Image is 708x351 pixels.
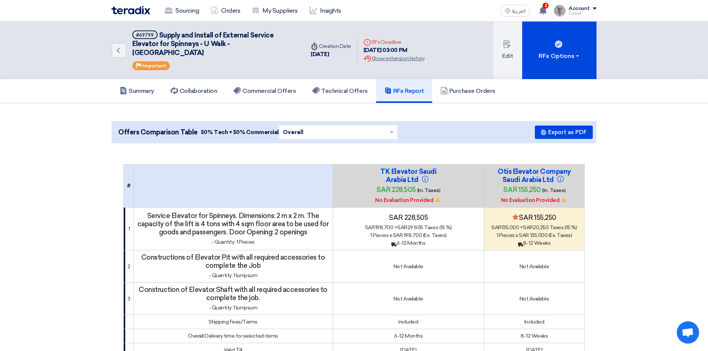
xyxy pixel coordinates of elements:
[484,329,585,343] td: 8-12 Weeks
[336,224,481,231] div: 198,700 + 29,805 Taxes (15 %)
[201,128,279,136] span: 50% Tech + 50% Commercial
[487,295,581,303] div: Not Available
[120,87,154,95] h5: Summary
[211,239,254,245] span: - Quantity: 1 Pieces
[312,87,368,95] h5: Technical Offers
[311,42,351,50] div: Creation Date
[497,168,572,184] h4: Otis Elevator Company Saudi Arabia Ltd
[124,250,134,283] td: 2
[376,186,416,194] span: sar 228,505
[225,79,304,103] a: Commercial Offers
[209,272,258,279] span: - Quantity: 1 lumpsum
[136,33,154,38] div: #69799
[363,55,424,62] div: Show extension history
[549,232,572,238] span: (Ex. Taxes)
[118,127,198,137] span: Offers Comparison Table
[554,5,566,17] img: IMG_1753965247717.jpg
[417,187,440,194] span: (In. Taxes)
[205,3,246,19] a: Orders
[137,286,330,302] h4: Construction of Elevator Shaft with all required accessories to complete the job.
[371,196,446,204] div: No Evaluation Provided
[522,22,597,79] button: RFx Options
[535,126,593,139] button: Export as PDF
[336,295,481,303] div: Not Available
[311,50,351,59] div: [DATE]
[376,79,432,103] a: RFx Report
[491,224,501,231] span: sar
[137,212,330,236] h4: Service Elevator for Spinneys. Dimensions: 2 m x 2 m. The capacity of the lift is 4 tons with 4 s...
[336,214,481,222] h4: sar 228,505
[487,239,581,247] div: 8-12 Weeks
[133,315,333,329] td: Shipping Fees/Terms
[493,22,522,79] button: Edit
[677,321,699,344] a: Open chat
[512,9,526,14] span: العربية
[440,87,495,95] h5: Purchase Orders
[142,63,166,68] span: Important
[124,208,134,250] td: 1
[423,232,447,238] span: (Ex. Taxes)
[569,6,590,12] div: Account
[132,30,296,57] h5: Supply and Install of External Service Elevator for Spinneys - U Walk - Riyadh
[365,224,375,231] span: sar
[159,3,205,19] a: Sourcing
[503,186,541,194] span: sar 155,250
[171,87,217,95] h5: Collaboration
[111,79,162,103] a: Summary
[523,224,533,231] span: sar
[497,196,572,204] div: No Evaluation Provided
[132,31,274,57] span: Supply and Install of External Service Elevator for Spinneys - U Walk - [GEOGRAPHIC_DATA]
[363,38,424,46] div: RFx Deadline
[124,283,134,315] td: 3
[162,79,226,103] a: Collaboration
[373,232,392,238] span: Pieces x
[336,263,481,270] div: Not Available
[371,168,446,184] h4: TK Elevator Saudi Arabia Ltd
[111,6,150,14] img: Teradix logo
[246,3,303,19] a: My Suppliers
[487,214,581,222] h4: sar 155,250
[543,3,549,9] span: 2
[363,46,424,55] div: [DATE] 03:00 PM
[500,5,530,17] button: العربية
[209,305,258,311] span: - Quantity: 1 lumpsum
[432,79,504,103] a: Purchase Orders
[370,232,372,238] span: 1
[519,232,547,238] span: sar 135,000
[539,52,581,61] div: RFx Options
[487,318,581,326] div: Included
[304,79,376,103] a: Technical Offers
[499,232,518,238] span: Pieces x
[336,239,481,247] div: 6-12 Months
[233,87,296,95] h5: Commercial Offers
[569,12,597,16] div: Dowel
[137,253,330,270] h4: Constructions of Elevator Pit with all required accessories to complete the Job
[124,165,134,208] th: #
[487,263,581,270] div: Not Available
[497,232,498,238] span: 1
[333,329,484,343] td: 6-12 Months
[304,3,347,19] a: Insights
[133,329,333,343] td: Overall Delivery time for selected items
[384,87,424,95] h5: RFx Report
[487,224,581,231] div: 135,000 + 20,250 Taxes (15 %)
[393,232,422,238] span: sar 198,700
[336,318,481,326] div: Included
[542,187,565,194] span: (In. Taxes)
[397,224,407,231] span: sar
